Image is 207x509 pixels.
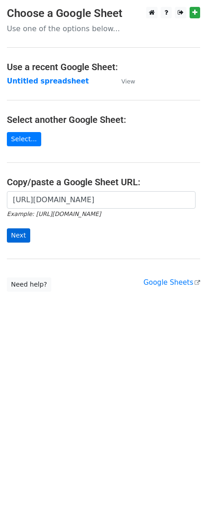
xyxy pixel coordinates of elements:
[161,465,207,509] iframe: Chat Widget
[121,78,135,85] small: View
[7,277,51,292] a: Need help?
[112,77,135,85] a: View
[7,191,196,209] input: Paste your Google Sheet URL here
[7,77,89,85] a: Untitled spreadsheet
[7,61,200,72] h4: Use a recent Google Sheet:
[7,177,200,188] h4: Copy/paste a Google Sheet URL:
[143,278,200,287] a: Google Sheets
[7,7,200,20] h3: Choose a Google Sheet
[7,210,101,217] small: Example: [URL][DOMAIN_NAME]
[7,114,200,125] h4: Select another Google Sheet:
[7,24,200,33] p: Use one of the options below...
[7,132,41,146] a: Select...
[7,228,30,243] input: Next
